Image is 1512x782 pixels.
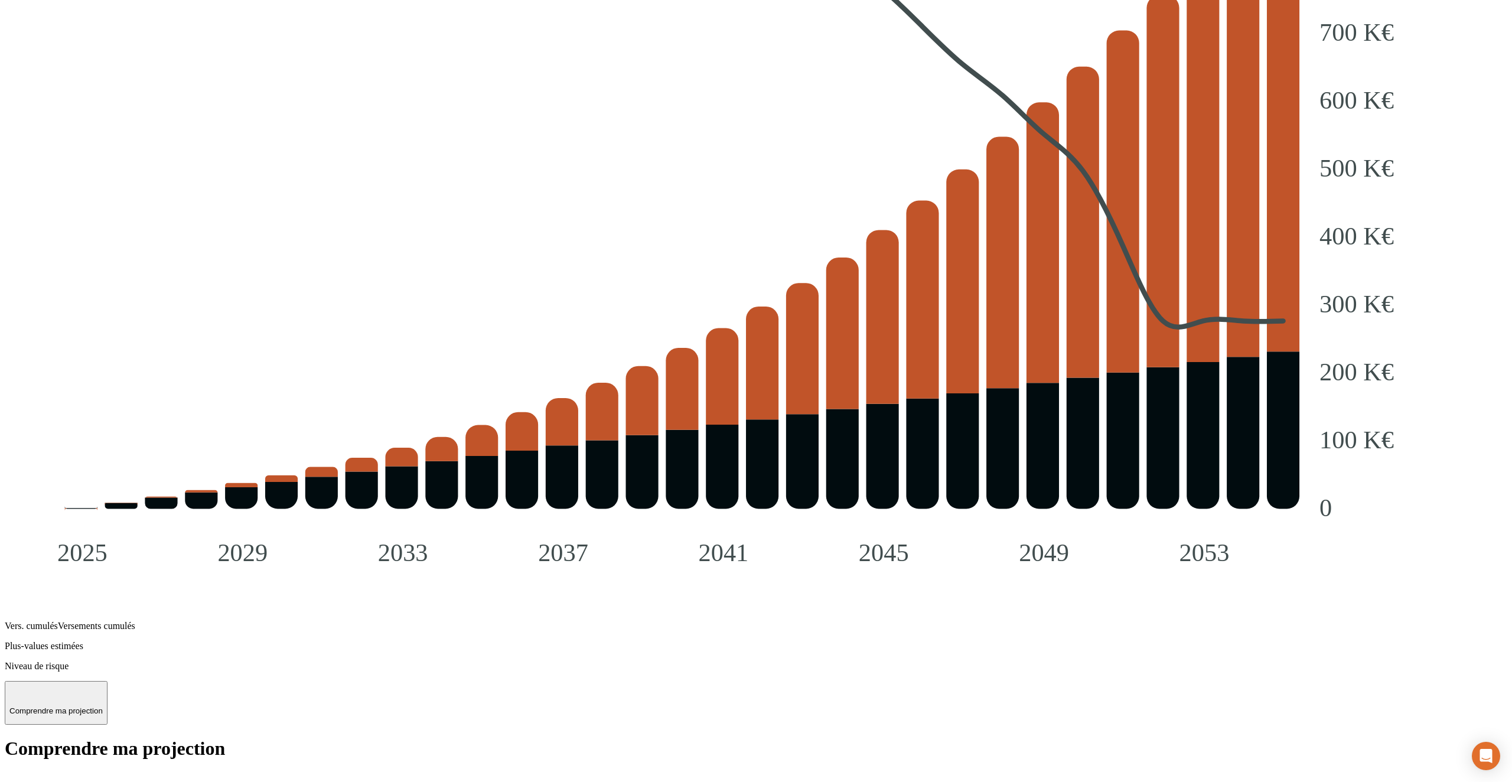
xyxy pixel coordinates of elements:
tspan: 2045 [859,539,909,566]
tspan: 200 K€ [1319,358,1394,386]
button: Comprendre ma projection [5,681,107,725]
tspan: 600 K€ [1319,86,1394,114]
tspan: 500 K€ [1319,154,1394,182]
p: Niveau de risque [5,661,1507,672]
p: Plus-values estimées [5,641,1507,651]
tspan: 2053 [1179,539,1230,566]
tspan: 2033 [378,539,428,566]
tspan: 700 K€ [1319,18,1394,46]
tspan: 2029 [217,539,268,566]
tspan: 100 K€ [1319,426,1394,454]
tspan: 2049 [1019,539,1069,566]
tspan: 2037 [538,539,588,566]
tspan: 2025 [57,539,107,566]
span: Vers. cumulés [5,621,58,631]
tspan: 300 K€ [1319,290,1394,318]
div: Open Intercom Messenger [1472,742,1500,770]
p: Comprendre ma projection [9,706,103,715]
h1: Comprendre ma projection [5,738,1507,760]
tspan: 400 K€ [1319,222,1394,250]
tspan: 2041 [698,539,748,566]
tspan: 0 [1319,494,1332,522]
span: Versements cumulés [58,621,135,631]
